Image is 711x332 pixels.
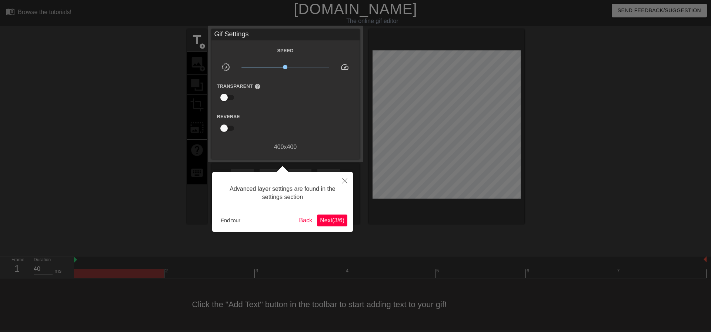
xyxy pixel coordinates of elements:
[317,215,347,226] button: Next
[337,172,353,189] button: Close
[218,177,347,209] div: Advanced layer settings are found in the settings section
[320,217,344,223] span: Next ( 3 / 6 )
[296,215,316,226] button: Back
[218,215,243,226] button: End tour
